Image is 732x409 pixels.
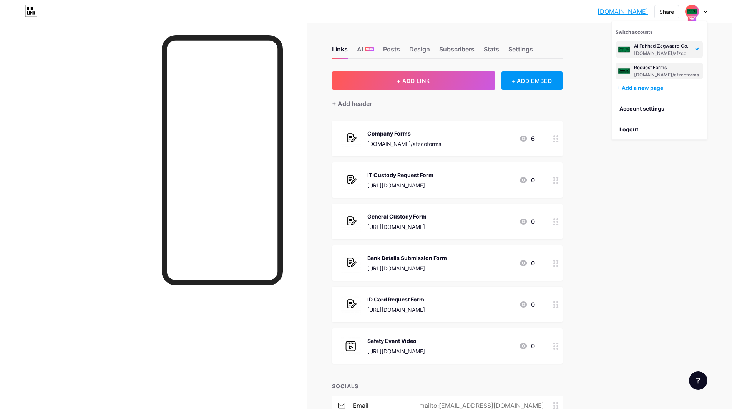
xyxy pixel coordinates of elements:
[357,45,374,58] div: AI
[332,45,348,58] div: Links
[617,43,631,56] img: AFZCO ADM
[519,134,535,143] div: 6
[383,45,400,58] div: Posts
[519,341,535,351] div: 0
[617,84,703,92] div: + Add a new page
[519,300,535,309] div: 0
[634,50,691,56] div: [DOMAIN_NAME]/afzco
[332,99,372,108] div: + Add header
[484,45,499,58] div: Stats
[501,71,563,90] div: + ADD EMBED
[341,212,361,232] img: General Custody Form
[341,129,361,149] img: Company Forms
[367,264,447,272] div: [URL][DOMAIN_NAME]
[341,170,361,190] img: IT Custody Request Form
[332,382,563,390] div: SOCIALS
[598,7,648,16] a: [DOMAIN_NAME]
[367,171,433,179] div: IT Custody Request Form
[617,64,631,78] img: AFZCO ADM
[519,258,535,268] div: 0
[508,45,533,58] div: Settings
[341,336,361,356] img: Safety Event Video
[367,181,433,189] div: [URL][DOMAIN_NAME]
[634,43,691,49] div: Al Fahhad Zegwaard Co.
[519,217,535,226] div: 0
[367,306,425,314] div: [URL][DOMAIN_NAME]
[367,129,441,137] div: Company Forms
[367,212,427,220] div: General Custody Form
[612,98,707,119] a: Account settings
[341,253,361,273] img: Bank Details Submission Form
[409,45,430,58] div: Design
[332,71,495,90] button: + ADD LINK
[367,347,425,355] div: [URL][DOMAIN_NAME]
[341,295,361,315] img: ID Card Request Form
[366,47,373,51] span: NEW
[616,29,653,35] span: Switch accounts
[686,5,698,18] img: AFZCO ADM
[634,72,699,78] div: [DOMAIN_NAME]/afzcoforms
[367,223,427,231] div: [URL][DOMAIN_NAME]
[612,119,707,140] li: Logout
[367,337,425,345] div: Safety Event Video
[397,78,430,84] span: + ADD LINK
[367,295,425,303] div: ID Card Request Form
[367,254,447,262] div: Bank Details Submission Form
[439,45,475,58] div: Subscribers
[519,176,535,185] div: 0
[659,8,674,16] div: Share
[634,65,699,71] div: Request Forms
[367,140,441,148] div: [DOMAIN_NAME]/afzcoforms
